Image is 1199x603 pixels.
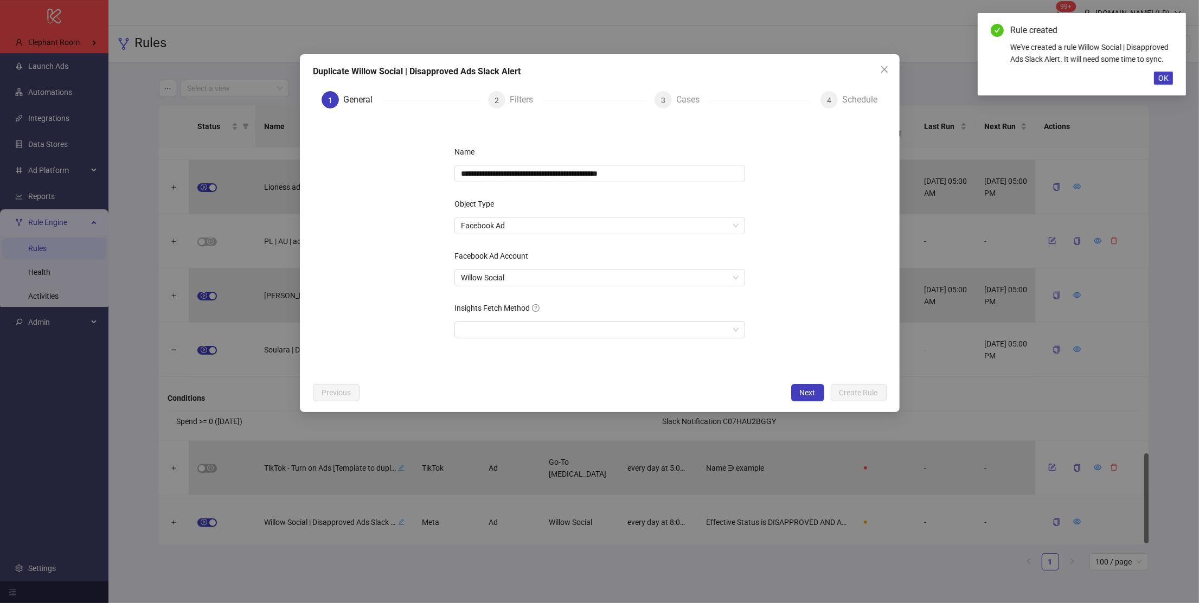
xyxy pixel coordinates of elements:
[827,96,831,105] span: 4
[880,65,888,74] span: close
[532,304,540,312] span: question-circle
[313,65,887,78] div: Duplicate Willow Social | Disapproved Ads Slack Alert
[454,247,535,265] label: Facebook Ad Account
[991,24,1004,37] span: check-circle
[461,270,739,286] span: Willow Social
[495,96,499,105] span: 2
[1161,24,1173,36] a: Close
[1158,74,1169,82] span: OK
[875,61,893,78] button: Close
[1010,24,1173,37] div: Rule created
[328,96,332,105] span: 1
[842,91,877,108] div: Schedule
[791,384,824,401] button: Next
[454,195,501,213] label: Object Type
[661,96,665,105] span: 3
[510,91,542,108] div: Filters
[461,217,739,234] span: Facebook Ad
[676,91,708,108] div: Cases
[343,91,381,108] div: General
[1154,72,1173,85] button: OK
[454,165,745,182] input: Name
[454,299,547,317] label: Insights Fetch Method
[454,143,482,161] label: Name
[313,384,360,401] button: Previous
[830,384,886,401] button: Create Rule
[1010,41,1173,65] div: We've created a rule Willow Social | Disapproved Ads Slack Alert. It will need some time to sync.
[799,388,815,397] span: Next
